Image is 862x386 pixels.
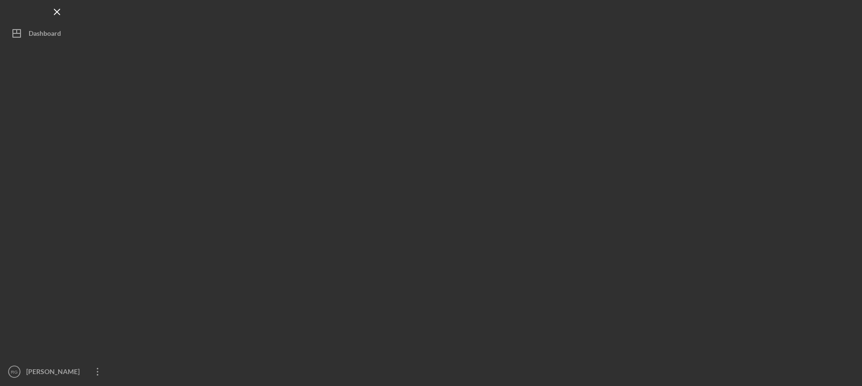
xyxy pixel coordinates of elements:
[29,24,61,45] div: Dashboard
[11,369,18,375] text: RG
[5,24,110,43] button: Dashboard
[24,362,86,384] div: [PERSON_NAME]
[5,362,110,381] button: RG[PERSON_NAME]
